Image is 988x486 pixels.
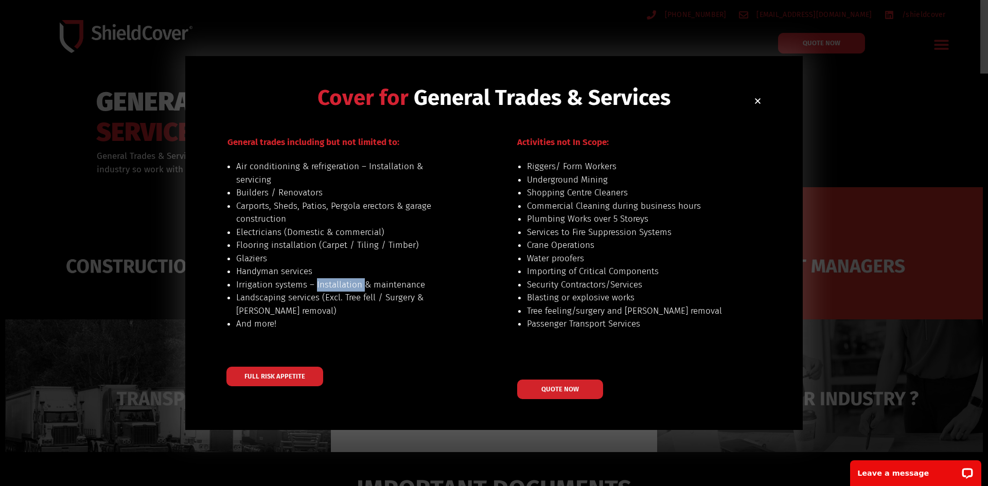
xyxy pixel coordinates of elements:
[517,380,603,399] a: QUOTE NOW
[754,97,762,105] a: Close
[527,212,742,226] li: Plumbing Works over 5 Storeys
[236,265,451,278] li: Handyman services
[236,160,451,186] li: Air conditioning & refrigeration – Installation & servicing
[527,304,742,318] li: Tree feeling/surgery and [PERSON_NAME] removal
[527,278,742,292] li: Security Contractors/Services
[236,278,451,292] li: Irrigation systems – Installation & maintenance
[527,265,742,278] li: Importing of Critical Components
[236,186,451,200] li: Builders / Renovators
[527,317,742,331] li: Passenger Transport Services
[236,200,451,226] li: Carports, Sheds, Patios, Pergola erectors & garage construction
[517,137,609,148] span: Activities not In Scope:
[244,373,305,380] span: FULL RISK APPETITE
[236,317,451,331] li: And more!
[527,173,742,187] li: Underground Mining
[527,239,742,252] li: Crane Operations
[226,367,323,386] a: FULL RISK APPETITE
[236,239,451,252] li: Flooring installation (Carpet / Tiling / Timber)
[527,160,742,173] li: Riggers/ Form Workers
[414,85,671,111] span: General Trades & Services
[541,386,579,392] span: QUOTE NOW
[236,252,451,265] li: Glaziers
[317,85,409,111] span: Cover for
[227,137,399,148] span: General trades including but not limited to:
[527,252,742,265] li: Water proofers
[527,226,742,239] li: Services to Fire Suppression Systems
[527,291,742,304] li: Blasting or explosive works
[527,200,742,213] li: Commercial Cleaning during business hours
[843,454,988,486] iframe: LiveChat chat widget
[527,186,742,200] li: Shopping Centre Cleaners
[236,226,451,239] li: Electricians (Domestic & commercial)
[236,291,451,317] li: Landscaping services (Excl. Tree fell / Surgery & [PERSON_NAME] removal)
